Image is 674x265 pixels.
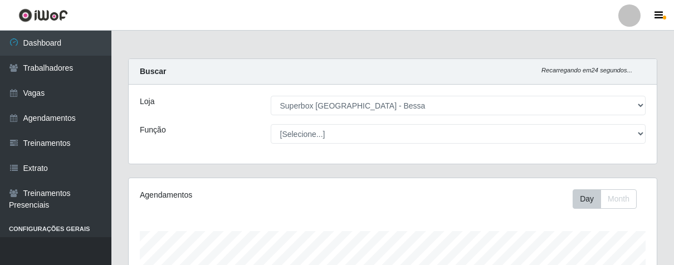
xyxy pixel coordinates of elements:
img: CoreUI Logo [18,8,68,22]
div: Agendamentos [140,189,341,201]
button: Day [573,189,601,209]
i: Recarregando em 24 segundos... [541,67,632,73]
strong: Buscar [140,67,166,76]
label: Loja [140,96,154,107]
button: Month [600,189,637,209]
div: Toolbar with button groups [573,189,646,209]
label: Função [140,124,166,136]
div: First group [573,189,637,209]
